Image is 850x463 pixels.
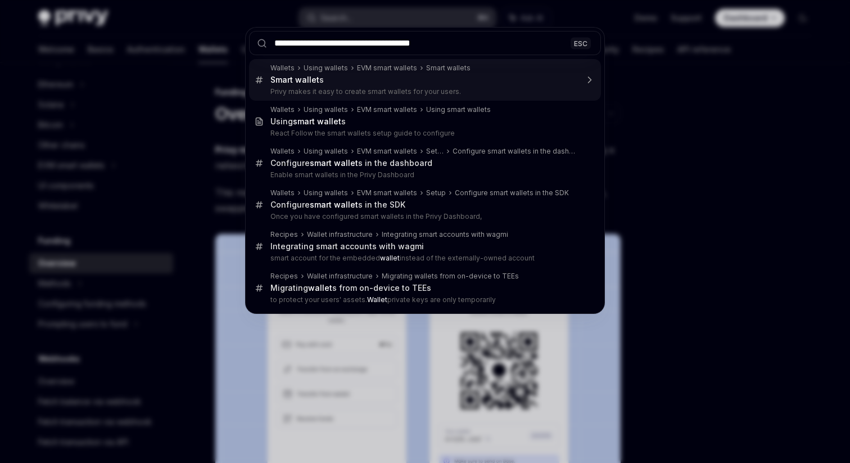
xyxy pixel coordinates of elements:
b: wallet [380,254,400,262]
div: EVM smart wallets [357,188,417,197]
p: Once you have configured smart wallets in the Privy Dashboard, [270,212,577,221]
p: React Follow the smart wallets setup guide to configure [270,129,577,138]
b: wallet [308,283,332,293]
div: Using wallets [304,105,348,114]
div: EVM smart wallets [357,147,417,156]
div: Using wallets [304,147,348,156]
div: Using smart wallets [426,105,491,114]
b: smart wallet [293,116,341,126]
div: Migrating s from on-device to TEEs [270,283,431,293]
b: Smart wallet [270,75,319,84]
div: Integrating smart accounts with wagmi [270,241,424,251]
b: Wallet [367,295,387,304]
div: Recipes [270,230,298,239]
div: Wallet infrastructure [307,272,373,281]
div: Wallets [270,188,295,197]
p: to protect your users' assets. private keys are only temporarily [270,295,577,304]
div: Smart wallets [426,64,471,73]
div: Using wallets [304,188,348,197]
div: Configure s in the SDK [270,200,405,210]
div: Recipes [270,272,298,281]
div: EVM smart wallets [357,105,417,114]
div: Wallets [270,105,295,114]
div: Wallets [270,64,295,73]
div: EVM smart wallets [357,64,417,73]
div: Setup [426,147,444,156]
div: Setup [426,188,446,197]
p: smart account for the embedded instead of the externally-owned account [270,254,577,263]
b: smart wallet [310,158,358,168]
div: Configure smart wallets in the dashboard [453,147,577,156]
div: Wallets [270,147,295,156]
div: s [270,75,324,85]
div: Migrating wallets from on-device to TEEs [382,272,519,281]
div: Configure s in the dashboard [270,158,432,168]
div: Wallet infrastructure [307,230,373,239]
div: Using s [270,116,346,127]
p: Privy makes it easy to create smart wallets for your users. [270,87,577,96]
div: Configure smart wallets in the SDK [455,188,569,197]
b: smart wallet [310,200,358,209]
div: ESC [571,37,591,49]
p: Enable smart wallets in the Privy Dashboard [270,170,577,179]
div: Using wallets [304,64,348,73]
div: Integrating smart accounts with wagmi [382,230,508,239]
